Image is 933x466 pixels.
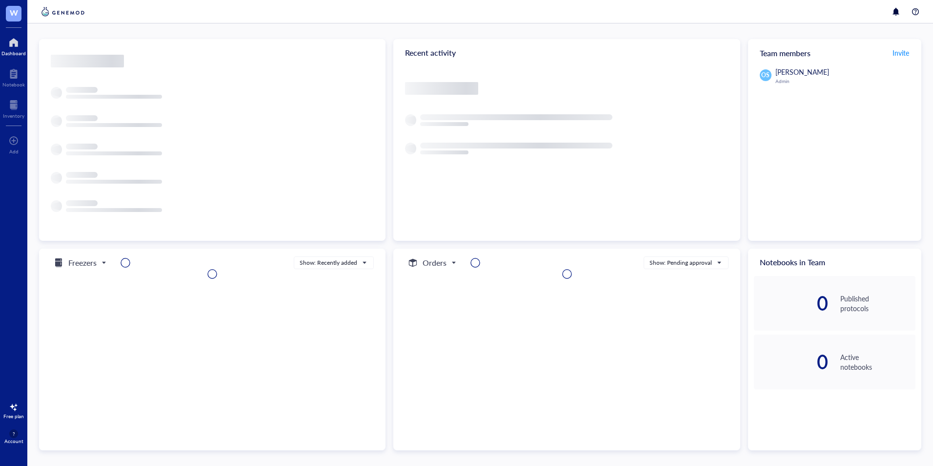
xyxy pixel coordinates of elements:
[423,257,446,269] h5: Orders
[840,294,915,313] div: Published protocols
[68,257,97,269] h5: Freezers
[300,258,357,267] div: Show: Recently added
[13,431,15,437] span: ?
[761,71,770,80] span: OS
[649,258,712,267] div: Show: Pending approval
[1,35,26,56] a: Dashboard
[393,39,740,66] div: Recent activity
[892,45,910,61] button: Invite
[2,82,25,87] div: Notebook
[840,352,915,372] div: Active notebooks
[1,50,26,56] div: Dashboard
[9,148,19,154] div: Add
[4,438,23,444] div: Account
[754,296,829,311] div: 0
[748,249,921,276] div: Notebooks in Team
[3,97,24,119] a: Inventory
[3,413,24,419] div: Free plan
[2,66,25,87] a: Notebook
[754,354,829,370] div: 0
[892,48,909,58] span: Invite
[10,6,18,19] span: W
[775,78,915,84] div: Admin
[748,39,921,66] div: Team members
[775,67,829,77] span: [PERSON_NAME]
[39,6,87,18] img: genemod-logo
[3,113,24,119] div: Inventory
